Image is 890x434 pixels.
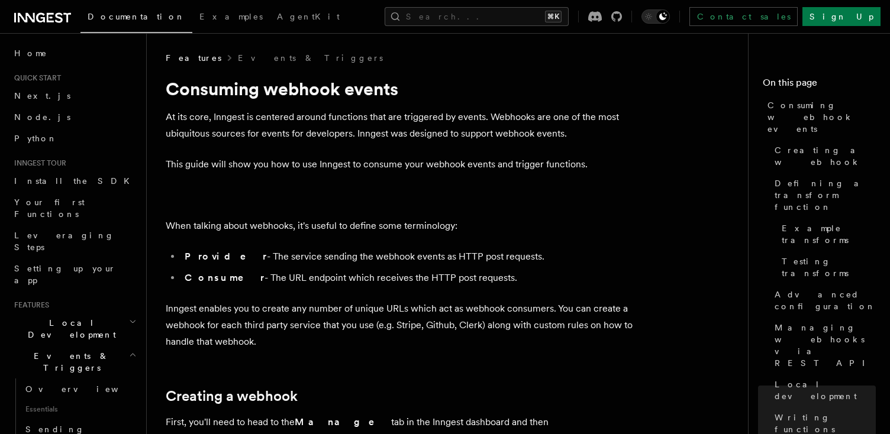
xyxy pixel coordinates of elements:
[9,192,139,225] a: Your first Functions
[277,12,340,21] span: AgentKit
[768,99,876,135] span: Consuming webhook events
[14,134,57,143] span: Python
[166,156,639,173] p: This guide will show you how to use Inngest to consume your webhook events and trigger functions.
[9,43,139,64] a: Home
[88,12,185,21] span: Documentation
[9,73,61,83] span: Quick start
[545,11,562,22] kbd: ⌘K
[770,317,876,374] a: Managing webhooks via REST API
[775,144,876,168] span: Creating a webhook
[14,197,85,219] span: Your first Functions
[21,378,139,400] a: Overview
[9,345,139,378] button: Events & Triggers
[782,255,876,279] span: Testing transforms
[9,158,66,168] span: Inngest tour
[775,177,876,213] span: Defining a transform function
[185,272,265,283] strong: Consumer
[166,300,639,350] p: Inngest enables you to create any number of unique URLs which act as webhook consumers. You can c...
[9,128,139,149] a: Python
[166,109,639,142] p: At its core, Inngest is centered around functions that are triggered by events. Webhooks are one ...
[14,231,114,252] span: Leveraging Steps
[9,170,139,192] a: Install the SDK
[185,251,267,262] strong: Provider
[9,300,49,310] span: Features
[25,384,147,394] span: Overview
[9,317,129,341] span: Local Development
[770,374,876,407] a: Local development
[775,378,876,402] span: Local development
[166,388,298,404] a: Creating a webhook
[763,76,876,95] h4: On this page
[199,12,263,21] span: Examples
[238,52,383,64] a: Events & Triggers
[14,91,70,101] span: Next.js
[166,218,639,234] p: When talking about webhooks, it's useful to define some terminology:
[782,222,876,246] span: Example transforms
[9,225,139,258] a: Leveraging Steps
[9,106,139,128] a: Node.js
[9,350,129,374] span: Events & Triggers
[770,140,876,173] a: Creating a webhook
[166,78,639,99] h1: Consuming webhook events
[763,95,876,140] a: Consuming webhook events
[192,4,270,32] a: Examples
[270,4,347,32] a: AgentKit
[775,322,876,369] span: Managing webhooks via REST API
[641,9,670,24] button: Toggle dark mode
[9,312,139,345] button: Local Development
[9,258,139,291] a: Setting up your app
[9,85,139,106] a: Next.js
[777,218,876,251] a: Example transforms
[181,248,639,265] li: - The service sending the webhook events as HTTP post requests.
[777,251,876,284] a: Testing transforms
[166,52,221,64] span: Features
[21,400,139,419] span: Essentials
[770,173,876,218] a: Defining a transform function
[770,284,876,317] a: Advanced configuration
[14,47,47,59] span: Home
[775,289,876,312] span: Advanced configuration
[14,112,70,122] span: Node.js
[385,7,569,26] button: Search...⌘K
[80,4,192,33] a: Documentation
[14,264,116,285] span: Setting up your app
[14,176,137,186] span: Install the SDK
[181,270,639,286] li: - The URL endpoint which receives the HTTP post requests.
[295,416,391,427] strong: Manage
[689,7,798,26] a: Contact sales
[802,7,881,26] a: Sign Up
